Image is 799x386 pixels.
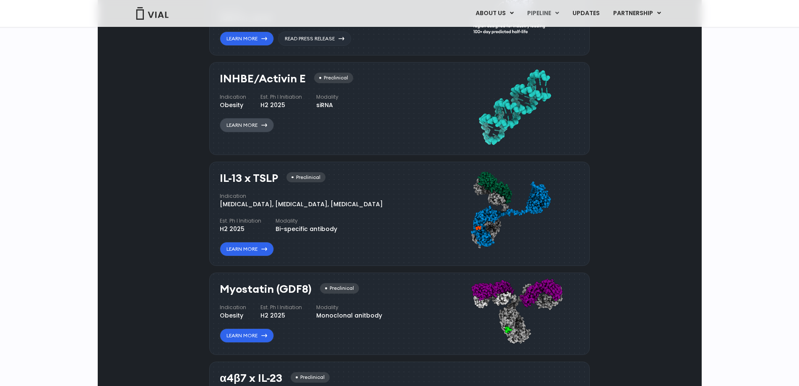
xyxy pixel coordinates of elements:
[220,200,383,209] div: [MEDICAL_DATA], [MEDICAL_DATA], [MEDICAL_DATA]
[276,217,337,225] h4: Modality
[260,101,302,110] div: H2 2025
[260,93,302,101] h4: Est. Ph I Initiation
[220,217,261,225] h4: Est. Ph I Initiation
[220,172,278,184] h3: IL-13 x TSLP
[606,6,668,21] a: PARTNERSHIPMenu Toggle
[220,311,246,320] div: Obesity
[316,101,338,110] div: siRNA
[220,242,274,256] a: Learn More
[220,118,274,132] a: Learn More
[220,372,282,384] h3: α4β7 x IL-23
[260,304,302,311] h4: Est. Ph I Initiation
[220,304,246,311] h4: Indication
[220,283,312,295] h3: Myostatin (GDF8)
[220,32,274,46] a: Learn More
[521,6,565,21] a: PIPELINEMenu Toggle
[469,6,520,21] a: ABOUT USMenu Toggle
[314,73,353,83] div: Preclinical
[276,225,337,234] div: Bi-specific antibody
[220,328,274,343] a: Learn More
[220,73,306,85] h3: INHBE/Activin E
[135,7,169,20] img: Vial Logo
[278,32,351,46] a: Read Press Release
[260,311,302,320] div: H2 2025
[291,372,330,383] div: Preclinical
[566,6,606,21] a: UPDATES
[220,225,261,234] div: H2 2025
[316,304,382,311] h4: Modality
[220,93,246,101] h4: Indication
[316,93,338,101] h4: Modality
[220,101,246,110] div: Obesity
[316,311,382,320] div: Monoclonal anitbody
[320,283,359,294] div: Preclinical
[286,172,325,183] div: Preclinical
[220,192,383,200] h4: Indication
